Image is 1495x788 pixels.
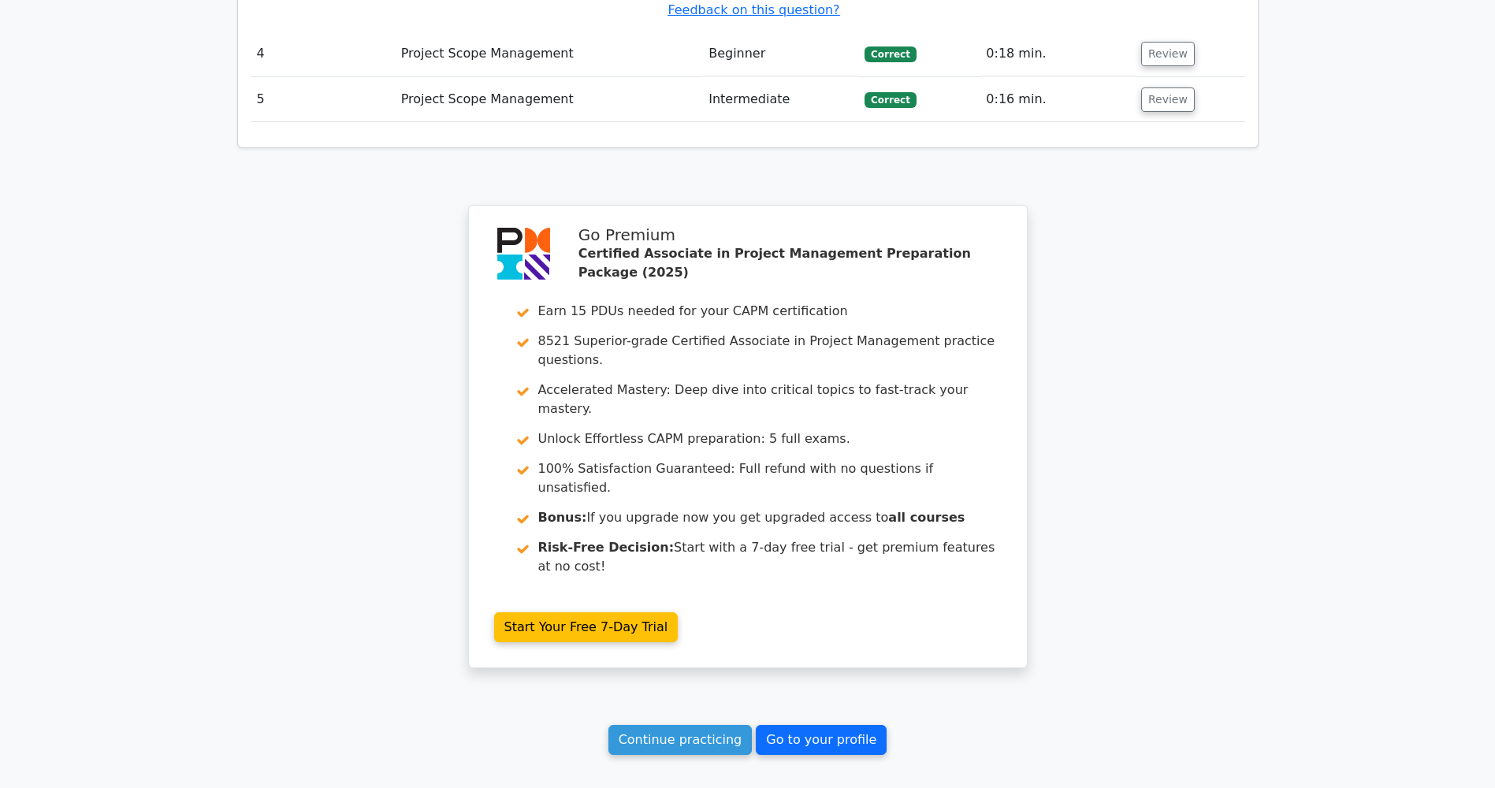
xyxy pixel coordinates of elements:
[1141,42,1195,66] button: Review
[980,32,1135,76] td: 0:18 min.
[1141,87,1195,112] button: Review
[395,32,702,76] td: Project Scope Management
[865,46,916,62] span: Correct
[668,2,839,17] a: Feedback on this question?
[251,77,395,122] td: 5
[251,32,395,76] td: 4
[756,725,887,755] a: Go to your profile
[494,612,679,642] a: Start Your Free 7-Day Trial
[702,32,858,76] td: Beginner
[980,77,1135,122] td: 0:16 min.
[702,77,858,122] td: Intermediate
[608,725,753,755] a: Continue practicing
[865,92,916,108] span: Correct
[395,77,702,122] td: Project Scope Management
